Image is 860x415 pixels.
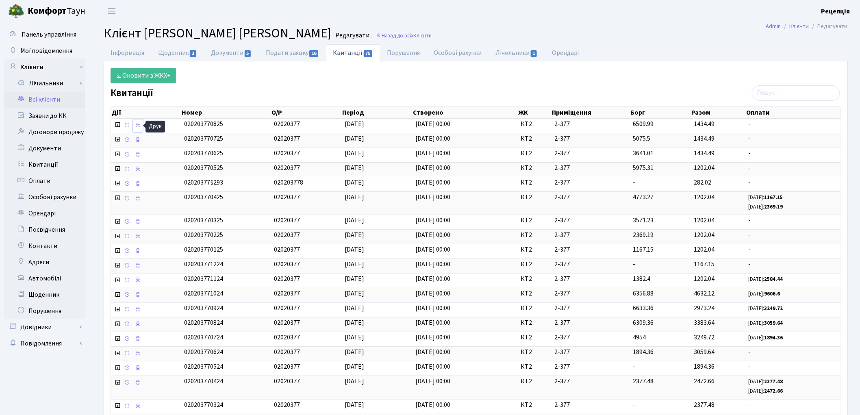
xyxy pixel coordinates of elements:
span: 1202.04 [694,163,715,172]
span: 3641.01 [633,149,654,158]
span: [DATE] [345,318,364,327]
span: 02020377 [274,134,300,143]
span: 020203770225 [184,230,223,239]
a: Посвідчення [4,222,85,238]
span: - [749,149,837,158]
span: [DATE] [345,274,364,283]
small: [DATE]: [749,203,783,211]
span: 020203770825 [184,120,223,128]
span: 02020377 [274,318,300,327]
span: - [749,400,837,410]
a: Інформація [104,44,151,61]
span: КТ2 [521,260,548,269]
span: 02020377 [274,230,300,239]
span: 020203771124 [184,274,223,283]
span: 1894.36 [694,362,715,371]
span: [DATE] 00:00 [415,134,450,143]
a: Довідники [4,319,85,335]
span: КТ2 [521,289,548,298]
span: [DATE] [345,400,364,409]
span: [DATE] [345,289,364,298]
th: Створено [412,107,517,118]
span: 5075.5 [633,134,650,143]
b: 9606.6 [764,290,780,298]
a: Заявки до КК [4,108,85,124]
th: Приміщення [551,107,630,118]
span: [DATE] [345,216,364,225]
span: 02020377 [274,120,300,128]
a: Орендарі [4,205,85,222]
span: 75 [364,50,373,57]
span: Таун [28,4,85,18]
span: [DATE] 00:00 [415,260,450,269]
span: 020203770125 [184,245,223,254]
span: [DATE] 00:00 [415,362,450,371]
small: [DATE]: [749,276,783,283]
span: КТ2 [521,274,548,284]
span: 02020377 [274,348,300,356]
span: - [749,245,837,254]
span: 020203770824 [184,318,223,327]
span: 2-377 [554,260,626,269]
span: 1202.04 [694,245,715,254]
span: [DATE] 00:00 [415,304,450,313]
span: КТ2 [521,163,548,173]
span: - [749,216,837,225]
span: - [749,362,837,372]
a: Порушення [4,303,85,319]
span: 02020377 [274,274,300,283]
span: [DATE] [345,149,364,158]
a: Лічильники [9,75,85,91]
span: 3383.64 [694,318,715,327]
span: 02020377 [274,362,300,371]
a: Квитанції [326,44,380,61]
span: 02020377 [274,216,300,225]
span: [DATE] 00:00 [415,216,450,225]
a: Документи [4,140,85,156]
span: 1167.15 [694,260,715,269]
span: [DATE] [345,193,364,202]
small: [DATE]: [749,378,783,385]
a: Рецепція [821,7,850,16]
small: [DATE]: [749,194,783,201]
b: 2584.44 [764,276,783,283]
small: [DATE]: [749,334,783,341]
span: [DATE] 00:00 [415,333,450,342]
span: КТ2 [521,134,548,143]
span: - [749,230,837,240]
span: 020203778 [274,178,303,187]
span: 1202.04 [694,193,715,202]
nav: breadcrumb [754,18,860,35]
span: [DATE] 00:00 [415,163,450,172]
span: [DATE] [345,134,364,143]
span: [DATE] 00:00 [415,178,450,187]
span: [DATE] [345,230,364,239]
span: [DATE] [345,377,364,386]
span: 5975.31 [633,163,654,172]
span: 2-377 [554,178,626,187]
a: Квитанції [4,156,85,173]
span: 1202.04 [694,274,715,283]
a: Порушення [380,44,427,61]
span: 2-377 [554,304,626,313]
span: Клієнти [413,32,432,39]
span: Панель управління [22,30,76,39]
span: [DATE] 00:00 [415,245,450,254]
span: - [633,400,635,409]
a: Всі клієнти [4,91,85,108]
span: [DATE] [345,362,364,371]
span: 2-377 [554,377,626,386]
span: [DATE] 00:00 [415,318,450,327]
span: КТ2 [521,304,548,313]
span: 3059.64 [694,348,715,356]
span: [DATE] 00:00 [415,348,450,356]
span: [DATE] [345,178,364,187]
a: Оновити з ЖКХ+ [111,68,176,83]
span: - [633,178,635,187]
span: [DATE] [345,333,364,342]
small: [DATE]: [749,305,783,312]
span: 2-377 [554,120,626,129]
span: 2-377 [554,149,626,158]
a: Щоденник [151,44,204,61]
a: Мої повідомлення [4,43,85,59]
